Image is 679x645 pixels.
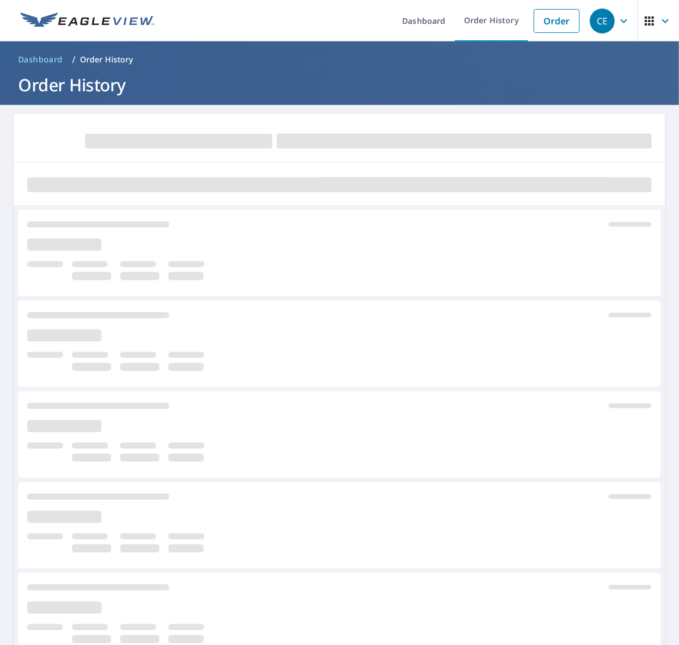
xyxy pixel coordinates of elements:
[18,54,63,65] span: Dashboard
[14,73,665,96] h1: Order History
[20,12,154,29] img: EV Logo
[72,53,75,66] li: /
[534,9,580,33] a: Order
[80,54,133,65] p: Order History
[590,9,615,33] div: CE
[14,50,68,69] a: Dashboard
[14,50,665,69] nav: breadcrumb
